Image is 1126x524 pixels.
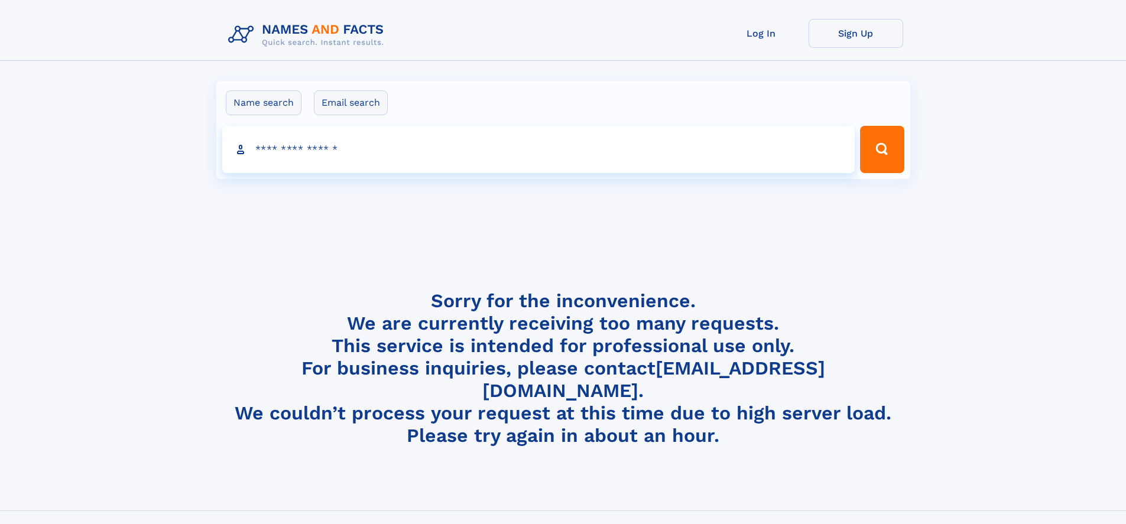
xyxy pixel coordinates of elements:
[222,126,855,173] input: search input
[314,90,388,115] label: Email search
[223,289,903,447] h4: Sorry for the inconvenience. We are currently receiving too many requests. This service is intend...
[860,126,904,173] button: Search Button
[226,90,301,115] label: Name search
[714,19,809,48] a: Log In
[482,357,825,402] a: [EMAIL_ADDRESS][DOMAIN_NAME]
[809,19,903,48] a: Sign Up
[223,19,394,51] img: Logo Names and Facts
